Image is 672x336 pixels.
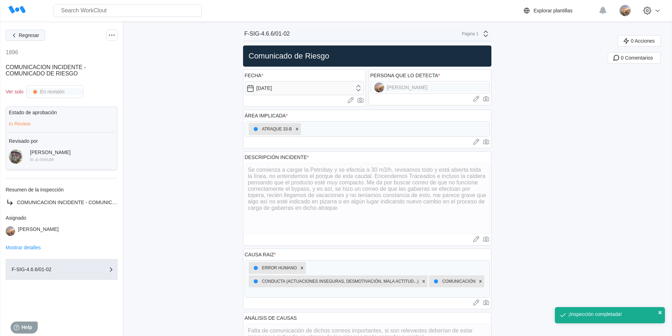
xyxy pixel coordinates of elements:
input: Seleccionar fecha [245,81,364,95]
button: Mostrar detalles [6,245,41,250]
div: CAUSA RAIZ [245,252,276,257]
div: F-SIG-4.6.6/01-02 [12,267,82,272]
span: COMUNICACION INCIDENTE - COMUNICADO DE RIESGO [6,64,86,77]
span: 0 Acciones [631,38,655,43]
button: 0 Acciones [618,35,661,47]
div: [PERSON_NAME] [18,226,59,236]
a: Explorar plantillas [522,6,595,15]
button: close [658,310,662,316]
span: Regresar [19,33,39,38]
div: in a minute [30,157,71,162]
div: DESCRIPCIÓN INCIDENTE [245,154,309,160]
button: F-SIG-4.6.6/01-02 [6,259,117,280]
div: Explorar plantillas [534,8,573,13]
span: 0 Comentarios [621,55,653,60]
div: Resumen de la inspección [6,187,117,193]
input: Search WorkClout [54,4,202,17]
img: 0f68b16a-55cd-4221-bebc-412466ceb291.jpg [6,226,15,236]
textarea: Se comienza a cargar la Petrobay y se efectúa a 30 m3/h, revisamos todo y está abierta toda la lí... [245,163,490,234]
div: [PERSON_NAME] [30,149,71,155]
div: Estado de aprobación [9,110,114,115]
div: FECHA [245,73,264,78]
div: Ver solo [6,89,24,94]
div: In Review [9,121,114,127]
div: PERSONA QUE LO DETECTA [370,73,440,78]
button: Regresar [6,30,45,41]
span: COMUNICACION INCIDENTE - COMUNICADO DE RIESGO [17,200,152,205]
img: 2f847459-28ef-4a61-85e4-954d408df519.jpg [9,149,23,164]
div: F-SIG-4.6.6/01-02 [244,31,290,37]
div: ÁREA IMPLICADA [245,113,288,118]
div: Revisado por [9,138,114,144]
div: 1896 [6,49,18,56]
button: 0 Comentarios [608,52,661,63]
h2: Comunicado de Riesgo [246,51,489,61]
div: ¡Inspección completada! [568,311,622,317]
div: Asignado [6,215,117,221]
div: ANÁLISIS DE CAUSAS [245,315,297,321]
img: 0f68b16a-55cd-4221-bebc-412466ceb291.jpg [619,5,631,17]
div: Página 1 [461,31,479,36]
a: COMUNICACION INCIDENTE - COMUNICADO DE RIESGO [6,198,117,207]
